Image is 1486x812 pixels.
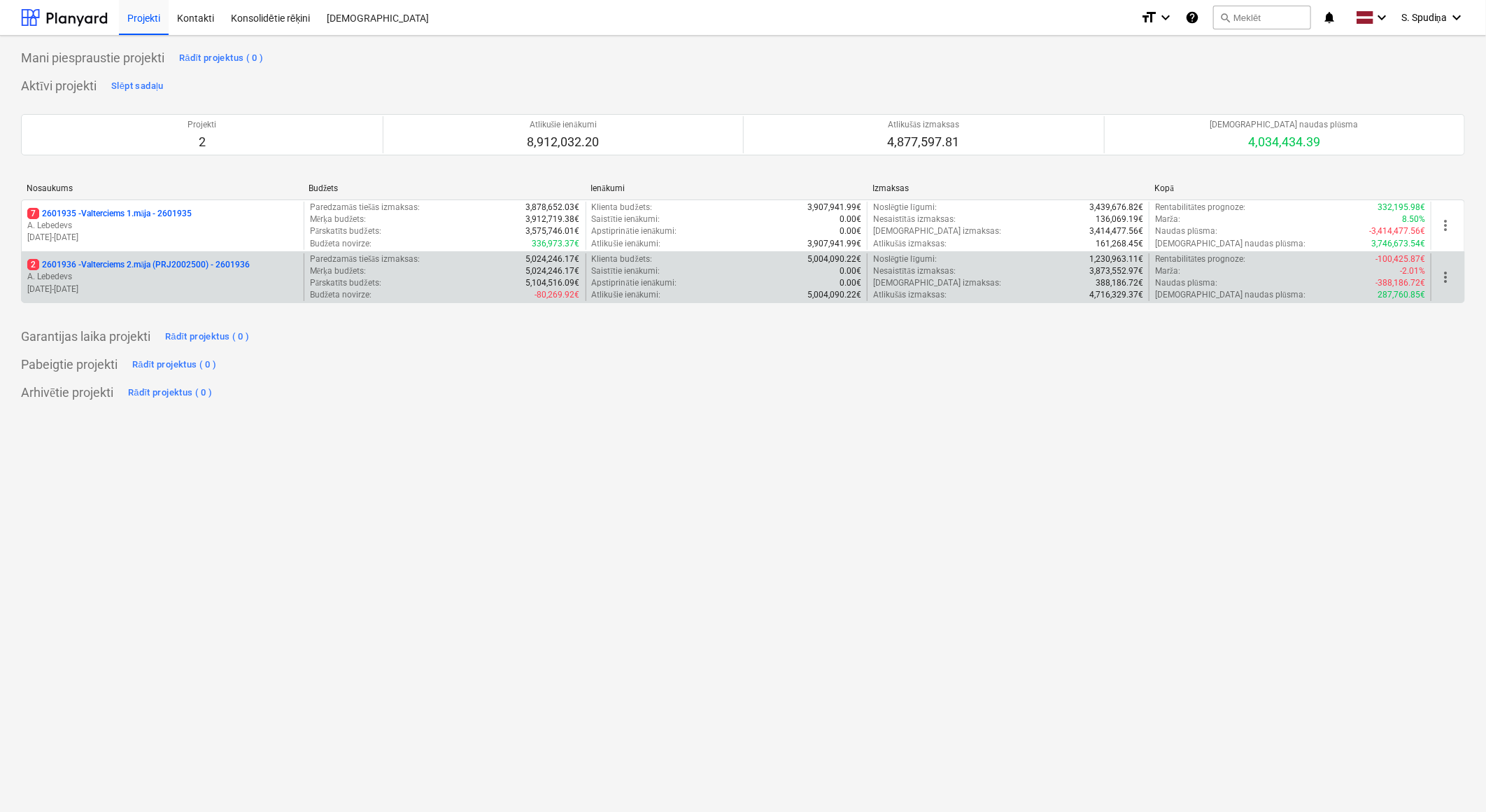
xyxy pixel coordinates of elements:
div: 72601935 -Valterciems 1.māja - 2601935A. Lebedevs[DATE]-[DATE] [27,208,298,244]
p: 3,414,477.56€ [1089,225,1143,237]
div: Rādīt projektus ( 0 ) [132,357,217,373]
p: Paredzamās tiešās izmaksas : [310,253,420,265]
span: more_vert [1437,269,1454,286]
div: 22601936 -Valterciems 2.māja (PRJ2002500) - 2601936A. Lebedevs[DATE]-[DATE] [27,259,298,295]
p: Nesaistītās izmaksas : [873,213,956,225]
p: Atlikušās izmaksas : [873,238,947,250]
p: 3,912,719.38€ [526,213,580,225]
p: Saistītie ienākumi : [592,213,660,225]
p: 287,760.85€ [1378,289,1425,301]
div: Rādīt projektus ( 0 ) [179,50,264,66]
p: Arhivētie projekti [21,384,113,401]
p: Klienta budžets : [592,253,652,265]
p: 161,268.45€ [1096,238,1143,250]
p: 3,907,941.99€ [807,238,861,250]
p: Budžeta novirze : [310,238,371,250]
p: -2.01% [1400,265,1425,277]
p: 2 [187,134,216,150]
p: Marža : [1155,213,1180,225]
p: -100,425.87€ [1375,253,1425,265]
p: Rentabilitātes prognoze : [1155,253,1245,265]
span: more_vert [1437,217,1454,234]
p: Noslēgtie līgumi : [873,202,937,213]
p: 1,230,963.11€ [1089,253,1143,265]
p: 8.50% [1402,213,1425,225]
p: 5,024,246.17€ [526,253,580,265]
p: [DEMOGRAPHIC_DATA] naudas plūsma [1210,119,1359,131]
div: Ienākumi [590,183,861,194]
p: 336,973.37€ [532,238,580,250]
p: Rentabilitātes prognoze : [1155,202,1245,213]
p: 5,104,516.09€ [526,277,580,289]
div: Kopā [1155,183,1426,194]
p: Pabeigtie projekti [21,356,118,373]
span: search [1219,12,1231,23]
div: Rādīt projektus ( 0 ) [128,385,213,401]
p: 5,004,090.22€ [807,289,861,301]
p: Atlikušās izmaksas : [873,289,947,301]
p: Pārskatīts budžets : [310,277,381,289]
p: 3,575,746.01€ [526,225,580,237]
p: 4,716,329.37€ [1089,289,1143,301]
i: keyboard_arrow_down [1373,9,1390,26]
p: Atlikušie ienākumi : [592,289,661,301]
p: 3,746,673.54€ [1371,238,1425,250]
p: 4,877,597.81 [888,134,960,150]
p: Atlikušie ienākumi : [592,238,661,250]
p: Apstiprinātie ienākumi : [592,277,677,289]
p: 332,195.98€ [1378,202,1425,213]
p: Noslēgtie līgumi : [873,253,937,265]
div: Nosaukums [27,183,297,193]
p: -3,414,477.56€ [1369,225,1425,237]
p: Garantijas laika projekti [21,328,150,345]
p: [DEMOGRAPHIC_DATA] izmaksas : [873,225,1001,237]
p: A. Lebedevs [27,220,298,232]
p: Aktīvi projekti [21,78,97,94]
p: Saistītie ienākumi : [592,265,660,277]
p: [DEMOGRAPHIC_DATA] naudas plūsma : [1155,289,1305,301]
button: Rādīt projektus ( 0 ) [162,325,253,348]
p: Naudas plūsma : [1155,225,1217,237]
p: [DATE] - [DATE] [27,283,298,295]
p: 3,439,676.82€ [1089,202,1143,213]
p: Nesaistītās izmaksas : [873,265,956,277]
p: 3,907,941.99€ [807,202,861,213]
i: Zināšanu pamats [1185,9,1199,26]
p: 2601935 - Valterciems 1.māja - 2601935 [27,208,192,220]
i: notifications [1322,9,1336,26]
iframe: Chat Widget [1416,745,1486,812]
p: Mani piespraustie projekti [21,50,164,66]
i: keyboard_arrow_down [1448,9,1465,26]
p: Mērķa budžets : [310,265,367,277]
p: 5,004,090.22€ [807,253,861,265]
div: Budžets [309,183,579,194]
button: Slēpt sadaļu [108,75,167,97]
p: 388,186.72€ [1096,277,1143,289]
p: 3,878,652.03€ [526,202,580,213]
p: 0.00€ [840,213,861,225]
div: Izmaksas [873,183,1144,193]
p: Marža : [1155,265,1180,277]
p: [DATE] - [DATE] [27,232,298,244]
p: -80,269.92€ [535,289,580,301]
p: [DEMOGRAPHIC_DATA] izmaksas : [873,277,1001,289]
button: Rādīt projektus ( 0 ) [176,47,267,69]
p: Pārskatīts budžets : [310,225,381,237]
i: format_size [1140,9,1157,26]
p: Atlikušās izmaksas [888,119,960,131]
div: Slēpt sadaļu [111,78,164,94]
p: 2601936 - Valterciems 2.māja (PRJ2002500) - 2601936 [27,259,250,271]
p: A. Lebedevs [27,271,298,283]
button: Rādīt projektus ( 0 ) [125,381,216,404]
p: Apstiprinātie ienākumi : [592,225,677,237]
button: Rādīt projektus ( 0 ) [129,353,220,376]
p: 4,034,434.39 [1210,134,1359,150]
span: 2 [27,259,39,270]
p: Projekti [187,119,216,131]
p: [DEMOGRAPHIC_DATA] naudas plūsma : [1155,238,1305,250]
p: Klienta budžets : [592,202,652,213]
span: 7 [27,208,39,219]
p: Mērķa budžets : [310,213,367,225]
p: 5,024,246.17€ [526,265,580,277]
